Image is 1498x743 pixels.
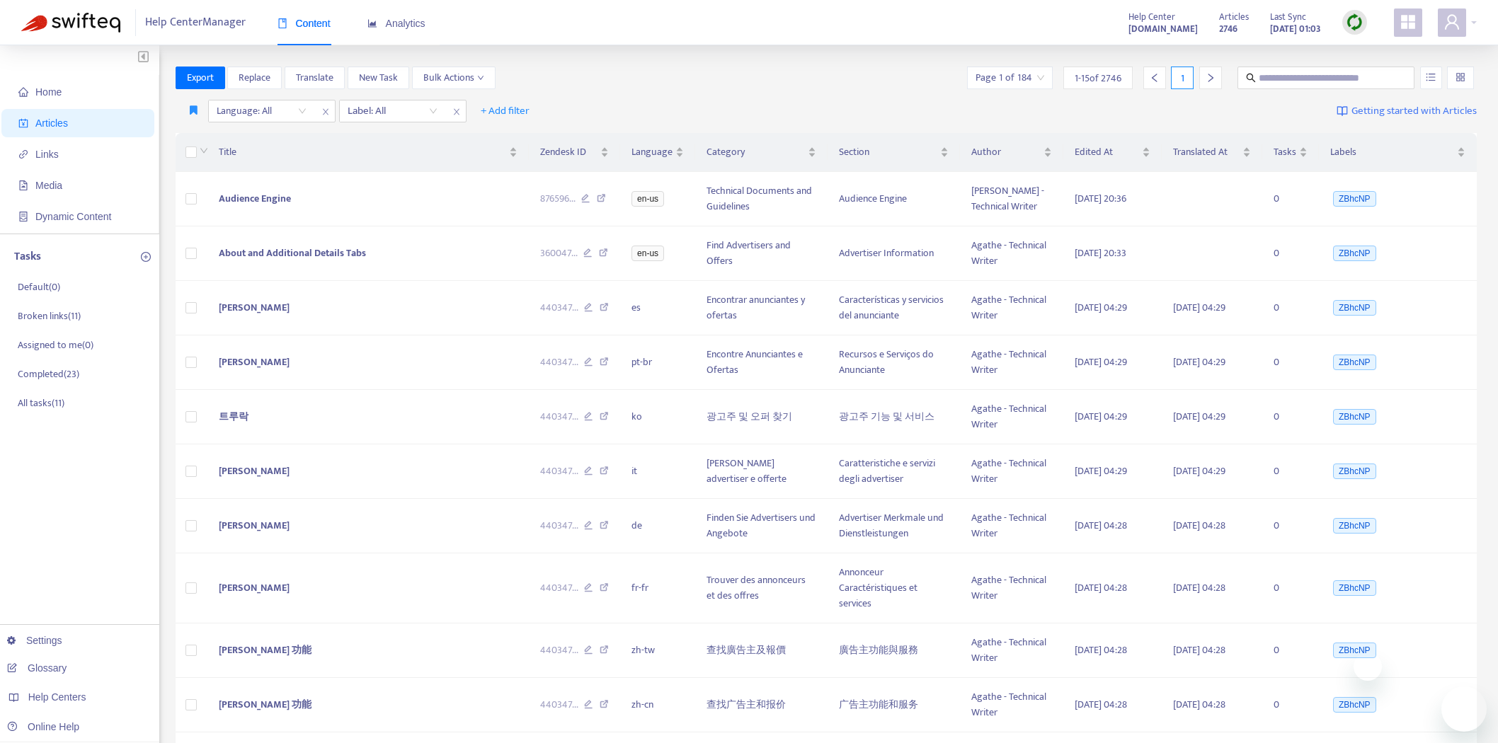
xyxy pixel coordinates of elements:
[1075,144,1138,160] span: Edited At
[1333,518,1376,534] span: ZBhcNP
[1128,9,1175,25] span: Help Center
[447,103,466,120] span: close
[1173,299,1225,316] span: [DATE] 04:29
[141,252,151,262] span: plus-circle
[278,18,331,29] span: Content
[620,444,695,499] td: it
[1162,133,1263,172] th: Translated At
[219,408,248,425] span: 트루락
[7,721,79,732] a: Online Help
[1262,335,1319,390] td: 0
[1333,697,1376,713] span: ZBhcNP
[1274,144,1296,160] span: Tasks
[18,180,28,190] span: file-image
[1075,190,1126,207] span: [DATE] 20:36
[21,13,120,33] img: Swifteq
[695,444,828,499] td: [PERSON_NAME] advertiser e offerte
[540,191,576,207] span: 876596 ...
[481,103,530,120] span: + Add filter
[239,70,270,86] span: Replace
[1354,652,1382,681] iframe: Close message
[1246,73,1256,83] span: search
[620,553,695,623] td: fr-fr
[1270,9,1306,25] span: Last Sync
[960,553,1063,623] td: Agathe - Technical Writer
[423,70,484,86] span: Bulk Actions
[695,172,828,226] td: Technical Documents and Guidelines
[1219,21,1237,37] strong: 2746
[540,246,578,261] span: 360047 ...
[960,226,1063,281] td: Agathe - Technical Writer
[828,133,960,172] th: Section
[828,678,960,732] td: 广告主功能和服务
[1173,517,1225,534] span: [DATE] 04:28
[1262,499,1319,553] td: 0
[1075,71,1121,86] span: 1 - 15 of 2746
[631,191,664,207] span: en-us
[1075,245,1126,261] span: [DATE] 20:33
[7,635,62,646] a: Settings
[1075,642,1127,658] span: [DATE] 04:28
[1173,696,1225,713] span: [DATE] 04:28
[1128,21,1198,37] a: [DOMAIN_NAME]
[960,172,1063,226] td: [PERSON_NAME] - Technical Writer
[540,697,578,713] span: 440347 ...
[1441,686,1487,732] iframe: Button to launch messaging window
[35,180,62,191] span: Media
[707,144,805,160] span: Category
[529,133,621,172] th: Zendesk ID
[960,499,1063,553] td: Agathe - Technical Writer
[1333,643,1376,658] span: ZBhcNP
[1351,103,1477,120] span: Getting started with Articles
[219,354,290,370] span: [PERSON_NAME]
[1075,580,1127,596] span: [DATE] 04:28
[219,299,290,316] span: [PERSON_NAME]
[1333,463,1376,479] span: ZBhcNP
[219,517,290,534] span: [PERSON_NAME]
[28,691,86,703] span: Help Centers
[695,553,828,623] td: Trouver des annonceurs et des offres
[296,70,333,86] span: Translate
[695,390,828,444] td: 광고주 및 오퍼 찾기
[278,18,287,28] span: book
[695,623,828,678] td: 查找廣告主及報價
[18,149,28,159] span: link
[620,281,695,335] td: es
[1262,444,1319,499] td: 0
[285,67,345,89] button: Translate
[1443,13,1460,30] span: user
[1270,21,1321,37] strong: [DATE] 01:03
[348,67,409,89] button: New Task
[1075,517,1127,534] span: [DATE] 04:28
[839,144,937,160] span: Section
[18,309,81,323] p: Broken links ( 11 )
[35,149,59,160] span: Links
[1075,354,1127,370] span: [DATE] 04:29
[219,245,366,261] span: About and Additional Details Tabs
[1075,299,1127,316] span: [DATE] 04:29
[960,281,1063,335] td: Agathe - Technical Writer
[1319,133,1477,172] th: Labels
[960,678,1063,732] td: Agathe - Technical Writer
[1400,13,1417,30] span: appstore
[620,499,695,553] td: de
[1262,226,1319,281] td: 0
[1262,623,1319,678] td: 0
[620,623,695,678] td: zh-tw
[695,226,828,281] td: Find Advertisers and Offers
[1333,300,1376,316] span: ZBhcNP
[540,409,578,425] span: 440347 ...
[219,144,506,160] span: Title
[412,67,496,89] button: Bulk Actionsdown
[1075,463,1127,479] span: [DATE] 04:29
[540,518,578,534] span: 440347 ...
[35,211,111,222] span: Dynamic Content
[219,642,311,658] span: [PERSON_NAME] 功能
[620,133,695,172] th: Language
[367,18,425,29] span: Analytics
[35,86,62,98] span: Home
[1337,105,1348,117] img: image-link
[359,70,398,86] span: New Task
[14,248,41,265] p: Tasks
[828,281,960,335] td: Características y servicios del anunciante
